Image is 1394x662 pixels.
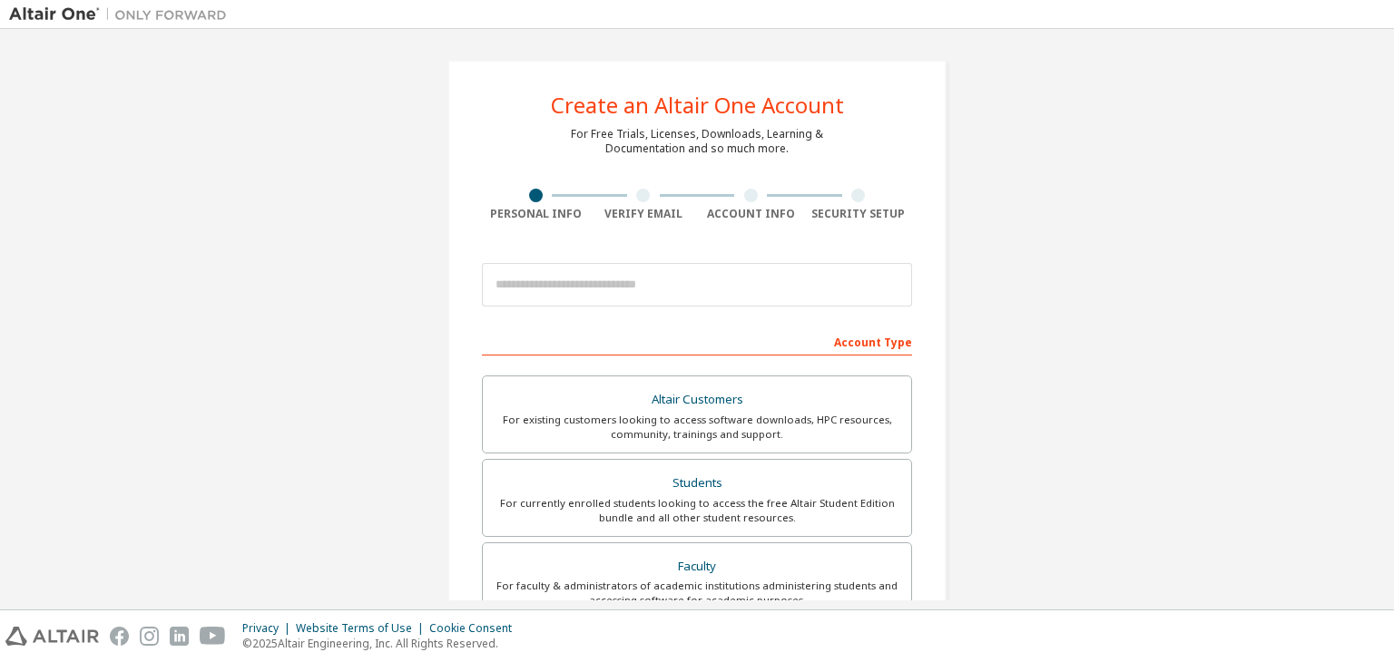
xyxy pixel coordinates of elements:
div: Cookie Consent [429,621,523,636]
p: © 2025 Altair Engineering, Inc. All Rights Reserved. [242,636,523,651]
div: Verify Email [590,207,698,221]
div: Security Setup [805,207,913,221]
img: linkedin.svg [170,627,189,646]
div: For currently enrolled students looking to access the free Altair Student Edition bundle and all ... [494,496,900,525]
div: Students [494,471,900,496]
img: instagram.svg [140,627,159,646]
div: Personal Info [482,207,590,221]
div: Account Type [482,326,912,355]
div: For Free Trials, Licenses, Downloads, Learning & Documentation and so much more. [571,127,823,156]
div: For existing customers looking to access software downloads, HPC resources, community, trainings ... [494,413,900,442]
div: Altair Customers [494,387,900,413]
div: Privacy [242,621,296,636]
div: Create an Altair One Account [551,94,844,116]
img: facebook.svg [110,627,129,646]
img: youtube.svg [200,627,226,646]
div: Account Info [697,207,805,221]
img: altair_logo.svg [5,627,99,646]
div: Faculty [494,554,900,579]
div: Website Terms of Use [296,621,429,636]
img: Altair One [9,5,236,24]
div: For faculty & administrators of academic institutions administering students and accessing softwa... [494,579,900,608]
